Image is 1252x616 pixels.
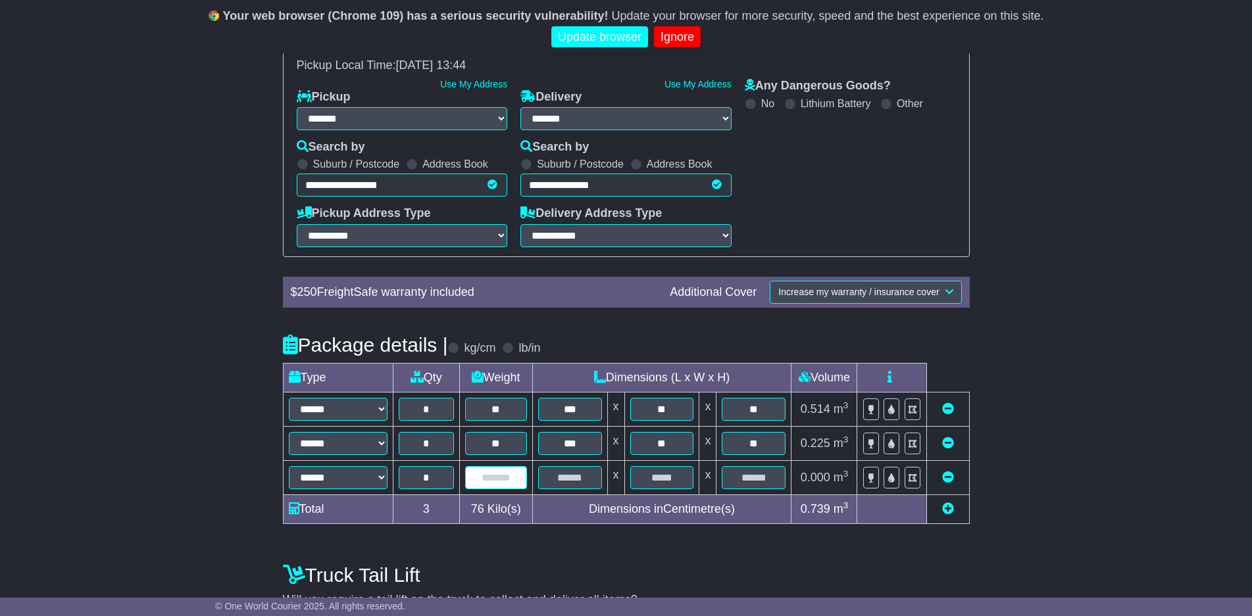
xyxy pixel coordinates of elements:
[284,285,664,300] div: $ FreightSafe warranty included
[537,158,624,170] label: Suburb / Postcode
[745,79,891,93] label: Any Dangerous Goods?
[801,471,830,484] span: 0.000
[532,494,791,523] td: Dimensions in Centimetre(s)
[520,140,589,154] label: Search by
[283,334,448,356] h4: Package details |
[459,494,532,523] td: Kilo(s)
[471,502,484,515] span: 76
[801,97,871,110] label: Lithium Battery
[283,363,393,392] td: Type
[290,59,963,73] div: Pickup Local Time:
[440,79,507,89] a: Use My Address
[297,140,365,154] label: Search by
[834,471,849,484] span: m
[551,26,648,48] a: Update browser
[396,59,466,72] span: [DATE] 13:44
[297,90,351,105] label: Pickup
[532,363,791,392] td: Dimensions (L x W x H)
[897,97,923,110] label: Other
[464,341,495,356] label: kg/cm
[699,426,716,460] td: x
[607,460,624,494] td: x
[283,564,970,586] h4: Truck Tail Lift
[518,341,540,356] label: lb/in
[843,400,849,410] sup: 3
[611,9,1043,22] span: Update your browser for more security, speed and the best experience on this site.
[654,26,701,48] a: Ignore
[942,402,954,415] a: Remove this item
[223,9,609,22] b: Your web browser (Chrome 109) has a serious security vulnerability!
[215,601,405,611] span: © One World Courier 2025. All rights reserved.
[801,502,830,515] span: 0.739
[942,502,954,515] a: Add new item
[459,363,532,392] td: Weight
[607,426,624,460] td: x
[699,460,716,494] td: x
[834,502,849,515] span: m
[843,469,849,479] sup: 3
[843,435,849,444] sup: 3
[297,285,317,298] span: 250
[761,97,774,110] label: No
[843,500,849,510] sup: 3
[520,206,662,221] label: Delivery Address Type
[699,392,716,426] td: x
[283,494,393,523] td: Total
[834,402,849,415] span: m
[801,437,830,450] span: 0.225
[942,471,954,484] a: Remove this item
[663,285,763,300] div: Additional Cover
[942,437,954,450] a: Remove this item
[313,158,400,170] label: Suburb / Postcode
[834,437,849,450] span: m
[778,287,939,297] span: Increase my warranty / insurance cover
[422,158,488,170] label: Address Book
[297,206,431,221] label: Pickup Address Type
[393,494,459,523] td: 3
[770,281,961,304] button: Increase my warranty / insurance cover
[393,363,459,392] td: Qty
[664,79,732,89] a: Use My Address
[647,158,713,170] label: Address Book
[801,402,830,415] span: 0.514
[520,90,582,105] label: Delivery
[607,392,624,426] td: x
[791,363,857,392] td: Volume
